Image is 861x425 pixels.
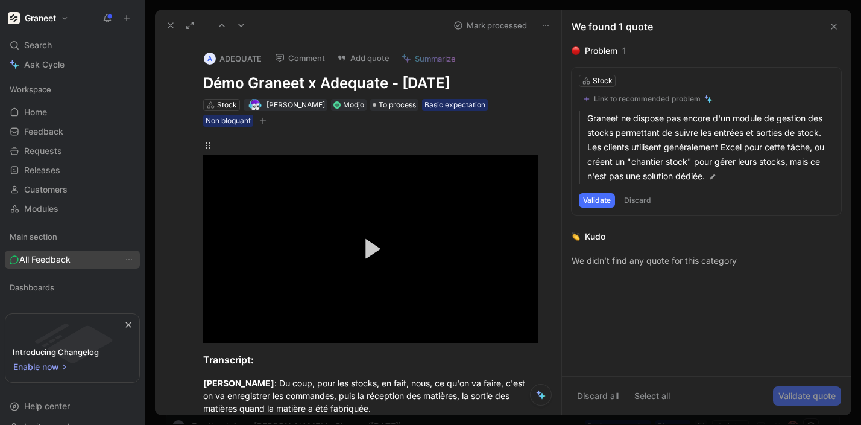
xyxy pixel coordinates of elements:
[13,360,60,374] span: Enable now
[415,53,456,64] span: Summarize
[708,173,717,181] img: pen.svg
[773,386,841,406] button: Validate quote
[379,99,416,111] span: To process
[5,123,140,141] a: Feedback
[5,228,140,246] div: Main section
[203,377,538,415] div: : Du coup, pour les stocks, en fait, nous, ce qu'on va faire, c'est on va enregistrer les command...
[5,278,140,300] div: Dashboards
[5,10,72,27] button: GraneetGraneet
[572,46,580,55] img: 🔴
[572,386,624,406] button: Discard all
[270,50,330,66] button: Comment
[593,75,613,87] div: Stock
[13,345,99,359] div: Introducing Changelog
[24,106,47,118] span: Home
[448,17,532,34] button: Mark processed
[343,99,364,111] div: Modjo
[10,83,51,95] span: Workspace
[5,103,140,121] a: Home
[572,19,653,34] div: We found 1 quote
[5,278,140,296] div: Dashboards
[203,155,538,344] div: Video Player
[266,100,325,109] span: [PERSON_NAME]
[332,50,395,66] button: Add quote
[10,281,54,293] span: Dashboards
[24,164,60,176] span: Releases
[579,193,615,208] button: Validate
[19,254,71,266] span: All Feedback
[587,111,834,184] p: Graneet ne dispose pas encore d'un module de gestion des stocks permettant de suivre les entrées ...
[5,161,140,179] a: Releases
[8,12,20,24] img: Graneet
[424,99,485,111] div: Basic expectation
[620,193,655,208] button: Discard
[198,50,267,68] button: AADEQUATE
[203,378,274,388] mark: [PERSON_NAME]
[217,99,237,111] div: Stock
[572,232,580,241] img: 👏
[24,145,62,157] span: Requests
[622,43,626,58] div: 1
[24,203,58,215] span: Modules
[629,386,675,406] button: Select all
[5,397,140,415] div: Help center
[5,181,140,199] a: Customers
[345,223,396,273] button: Play Video
[25,13,56,24] h1: Graneet
[13,359,69,375] button: Enable now
[24,126,63,138] span: Feedback
[5,56,140,74] a: Ask Cycle
[16,314,129,375] img: bg-BLZuj68n.svg
[585,229,605,244] div: Kudo
[5,228,140,269] div: Main sectionAll FeedbackView actions
[123,254,135,266] button: View actions
[370,99,418,111] div: To process
[203,74,538,93] h1: Démo Graneet x Adequate - [DATE]
[5,36,140,54] div: Search
[10,231,57,243] span: Main section
[5,200,140,218] a: Modules
[24,401,70,411] span: Help center
[5,80,140,98] div: Workspace
[5,142,140,160] a: Requests
[396,50,461,67] button: Summarize
[204,53,216,65] div: A
[24,57,65,72] span: Ask Cycle
[594,94,701,104] div: Link to recommended problem
[203,353,538,367] div: Transcript:
[24,38,52,53] span: Search
[5,251,140,269] a: All FeedbackView actions
[206,115,251,127] div: Non bloquant
[24,184,68,196] span: Customers
[572,254,841,268] div: We didn’t find any quote for this category
[247,97,263,113] img: avatar
[579,92,717,106] button: Link to recommended problem
[585,43,617,58] div: Problem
